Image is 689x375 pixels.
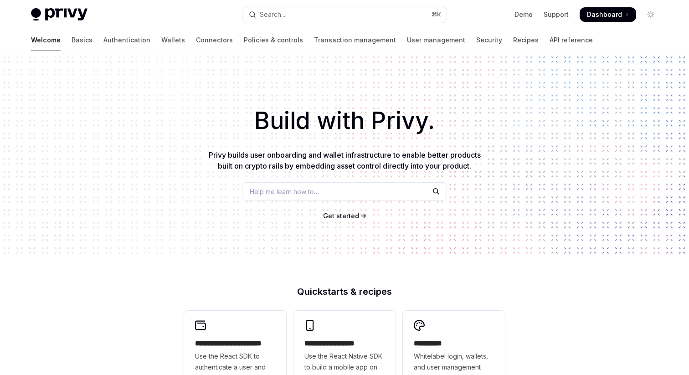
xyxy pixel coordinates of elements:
[323,211,359,221] a: Get started
[407,29,465,51] a: User management
[209,150,481,170] span: Privy builds user onboarding and wallet infrastructure to enable better products built on crypto ...
[184,287,505,296] h2: Quickstarts & recipes
[260,9,285,20] div: Search...
[514,10,533,19] a: Demo
[643,7,658,22] button: Toggle dark mode
[513,29,539,51] a: Recipes
[161,29,185,51] a: Wallets
[587,10,622,19] span: Dashboard
[15,103,674,139] h1: Build with Privy.
[31,8,87,21] img: light logo
[72,29,93,51] a: Basics
[323,212,359,220] span: Get started
[196,29,233,51] a: Connectors
[476,29,502,51] a: Security
[314,29,396,51] a: Transaction management
[432,11,441,18] span: ⌘ K
[103,29,150,51] a: Authentication
[250,187,319,196] span: Help me learn how to…
[550,29,593,51] a: API reference
[244,29,303,51] a: Policies & controls
[544,10,569,19] a: Support
[580,7,636,22] a: Dashboard
[242,6,447,23] button: Open search
[31,29,61,51] a: Welcome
